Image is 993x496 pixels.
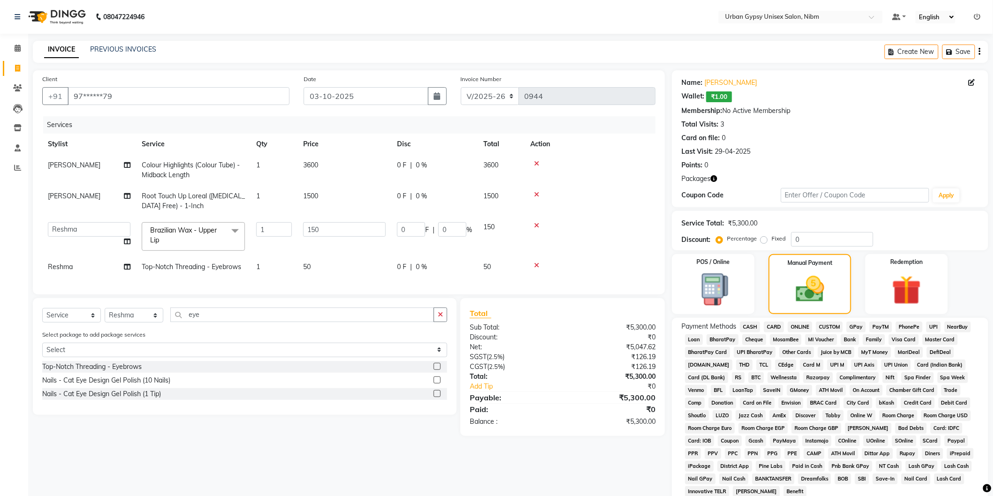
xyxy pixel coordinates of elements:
span: MariDeal [895,347,923,358]
span: Card on File [740,398,775,408]
span: Wellnessta [768,372,800,383]
span: Pine Labs [756,461,786,472]
div: Sub Total: [463,323,563,332]
span: PPN [745,448,761,459]
span: Spa Week [938,372,969,383]
span: Loan [685,334,703,345]
span: GMoney [787,385,812,396]
span: Nail Card [901,473,931,484]
span: 0 F [397,191,406,201]
span: BTC [749,372,764,383]
div: ₹5,300.00 [728,218,757,228]
span: Razorpay [803,372,833,383]
span: Room Charge EGP [739,423,788,434]
span: UPI BharatPay [734,347,776,358]
div: Total Visits: [681,120,718,129]
span: F [425,225,429,235]
span: Brazilian Wax - Upper Lip [150,226,217,244]
span: Trade [941,385,961,396]
span: UPI Axis [851,360,878,370]
span: Instamojo [802,436,832,446]
button: Save [942,45,975,59]
span: | [410,191,412,201]
label: Manual Payment [787,259,833,267]
div: Net: [463,342,563,352]
button: +91 [42,87,69,105]
span: UPI M [827,360,848,370]
span: SGST [470,353,487,361]
span: Lash GPay [906,461,938,472]
span: BRAC Card [807,398,840,408]
img: logo [24,4,88,30]
span: 0 % [416,262,427,272]
span: District App [718,461,752,472]
span: Shoutlo [685,410,709,421]
span: 1500 [483,192,498,200]
span: ATH Movil [816,385,846,396]
span: | [410,262,412,272]
span: Comp [685,398,705,408]
span: CGST [470,362,487,371]
span: ONLINE [788,322,812,332]
div: Payable: [463,392,563,403]
span: CASH [740,322,760,332]
span: [PERSON_NAME] [48,161,100,169]
th: Qty [251,134,298,155]
span: ₹1.00 [706,91,732,102]
span: RS [732,372,745,383]
div: Card on file: [681,133,720,143]
div: ₹0 [580,382,663,391]
span: Coupon [718,436,742,446]
div: ₹5,047.62 [563,342,663,352]
th: Total [478,134,525,155]
div: Services [43,116,663,134]
div: ₹126.19 [563,352,663,362]
span: Cheque [742,334,766,345]
span: Room Charge GBP [792,423,841,434]
div: Top-Notch Threading - Eyebrows [42,362,142,372]
span: 1 [256,263,260,271]
span: Card (DL Bank) [685,372,728,383]
span: CEdge [775,360,797,370]
span: NT Cash [876,461,902,472]
span: NearBuy [945,322,971,332]
span: SBI [855,473,869,484]
span: CARD [764,322,784,332]
span: Card: IDFC [931,423,962,434]
th: Price [298,134,391,155]
span: CUSTOM [816,322,843,332]
div: ₹5,300.00 [563,323,663,332]
span: LUZO [713,410,732,421]
span: BOB [835,473,851,484]
div: ( ) [463,362,563,372]
span: Lash Card [934,473,965,484]
div: Discount: [681,235,710,245]
a: Add Tip [463,382,580,391]
span: | [410,160,412,170]
span: Jazz Cash [736,410,766,421]
span: UPI Union [881,360,911,370]
img: _pos-terminal.svg [689,272,737,307]
span: SCard [920,436,941,446]
div: 0 [722,133,726,143]
div: ₹126.19 [563,362,663,372]
span: Credit Card [901,398,935,408]
label: Date [304,75,316,83]
span: Room Charge [879,410,917,421]
input: Search or Scan [170,308,434,322]
div: Name: [681,78,703,88]
img: _cash.svg [787,273,833,306]
span: Root Touch Up Loreal ([MEDICAL_DATA] Free) - 1-Inch [142,192,245,210]
th: Action [525,134,656,155]
span: Payment Methods [681,322,736,331]
span: Family [863,334,885,345]
span: Dreamfolks [798,473,832,484]
span: Room Charge USD [921,410,971,421]
span: UPI [926,322,941,332]
span: Juice by MCB [818,347,855,358]
span: | [433,225,435,235]
span: Debit Card [939,398,971,408]
span: BANKTANSFER [752,473,794,484]
div: Paid: [463,404,563,415]
span: iPackage [685,461,714,472]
